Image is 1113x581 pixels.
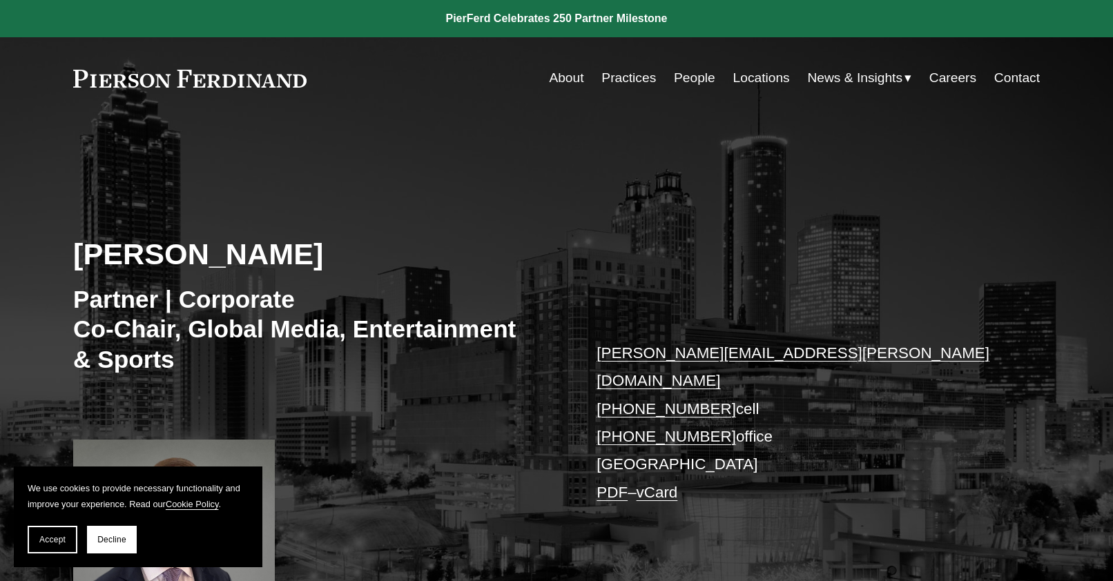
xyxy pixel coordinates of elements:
[807,66,902,90] span: News & Insights
[28,526,77,553] button: Accept
[87,526,137,553] button: Decline
[39,535,66,544] span: Accept
[597,484,628,501] a: PDF
[994,65,1040,91] a: Contact
[97,535,126,544] span: Decline
[733,65,790,91] a: Locations
[597,428,736,445] a: [PHONE_NUMBER]
[73,236,556,272] h2: [PERSON_NAME]
[807,65,911,91] a: folder dropdown
[597,400,736,417] a: [PHONE_NUMBER]
[597,344,989,389] a: [PERSON_NAME][EMAIL_ADDRESS][PERSON_NAME][DOMAIN_NAME]
[14,466,262,567] section: Cookie banner
[929,65,976,91] a: Careers
[601,65,656,91] a: Practices
[73,284,516,375] h3: Partner | Corporate Co-Chair, Global Media, Entertainment & Sports
[674,65,715,91] a: People
[637,484,678,501] a: vCard
[549,65,583,91] a: About
[597,339,999,506] p: cell office [GEOGRAPHIC_DATA] –
[28,480,249,512] p: We use cookies to provide necessary functionality and improve your experience. Read our .
[166,499,219,509] a: Cookie Policy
